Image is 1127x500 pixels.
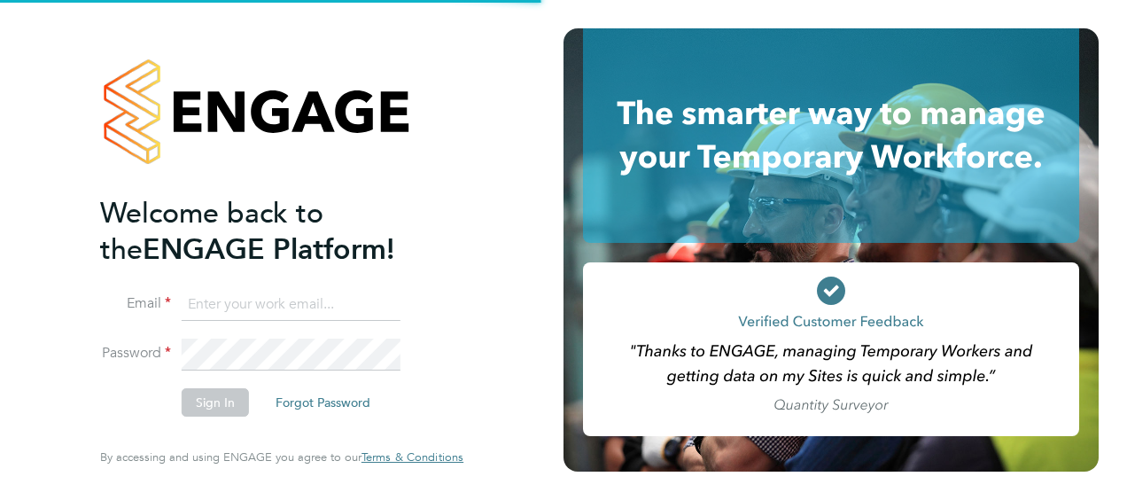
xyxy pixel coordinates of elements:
span: By accessing and using ENGAGE you agree to our [100,449,463,465]
span: Welcome back to the [100,196,323,267]
button: Sign In [182,388,249,417]
label: Password [100,344,171,363]
a: Terms & Conditions [361,450,463,465]
input: Enter your work email... [182,289,400,321]
span: Terms & Conditions [361,449,463,465]
button: Forgot Password [261,388,385,417]
h2: ENGAGE Platform! [100,195,446,268]
label: Email [100,294,171,313]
